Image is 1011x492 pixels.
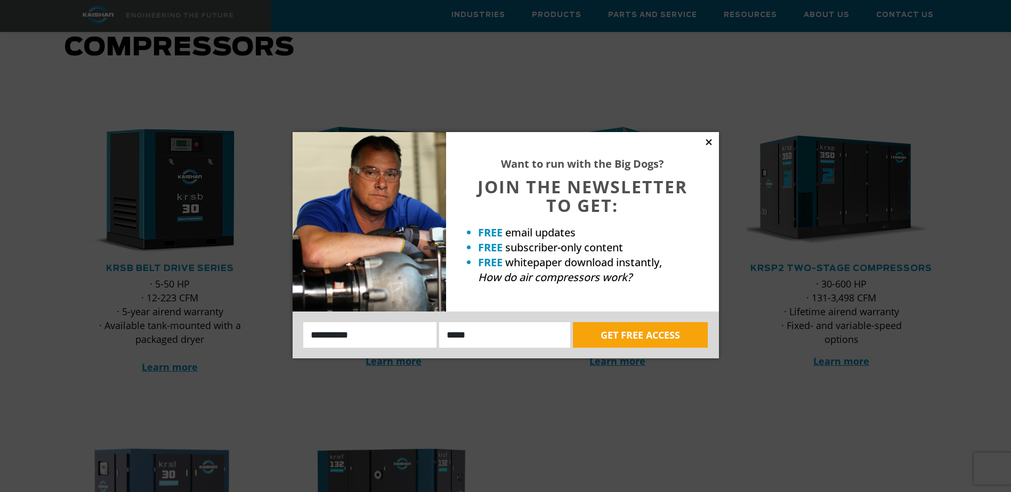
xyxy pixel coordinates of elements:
input: Email [439,322,570,348]
strong: FREE [478,225,503,240]
span: email updates [505,225,576,240]
button: GET FREE ACCESS [573,322,708,348]
em: How do air compressors work? [478,270,632,284]
input: Name: [303,322,437,348]
span: JOIN THE NEWSLETTER TO GET: [478,175,688,217]
button: Close [704,137,714,147]
strong: Want to run with the Big Dogs? [501,157,664,171]
span: subscriber-only content [505,240,623,255]
strong: FREE [478,255,503,269]
span: whitepaper download instantly, [505,255,662,269]
strong: FREE [478,240,503,255]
